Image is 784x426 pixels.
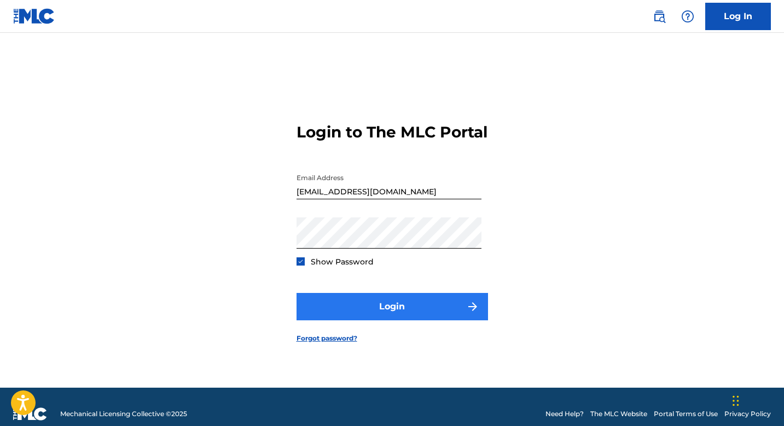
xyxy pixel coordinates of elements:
h3: Login to The MLC Portal [297,123,487,142]
img: logo [13,407,47,421]
div: Arrastrar [733,384,739,417]
button: Login [297,293,488,320]
a: Portal Terms of Use [654,409,718,419]
span: Show Password [311,257,374,267]
a: Forgot password? [297,333,357,343]
a: The MLC Website [590,409,647,419]
div: Help [677,5,699,27]
a: Need Help? [545,409,584,419]
img: MLC Logo [13,8,55,24]
div: Widget de chat [729,373,784,426]
a: Log In [705,3,771,30]
a: Public Search [648,5,670,27]
img: help [681,10,694,23]
span: Mechanical Licensing Collective © 2025 [60,409,187,419]
img: f7272a7cc735f4ea7f67.svg [466,300,479,313]
iframe: Chat Widget [729,373,784,426]
img: checkbox [298,258,304,264]
a: Privacy Policy [724,409,771,419]
img: search [653,10,666,23]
